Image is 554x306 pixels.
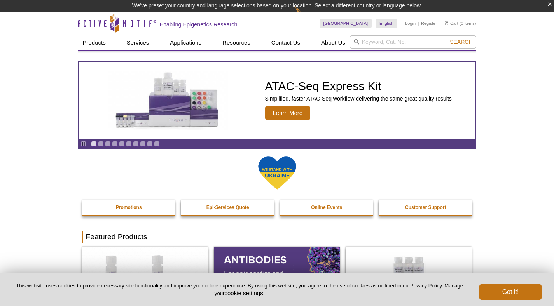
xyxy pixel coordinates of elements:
[78,35,110,50] a: Products
[265,106,311,120] span: Learn More
[447,38,475,45] button: Search
[311,205,342,210] strong: Online Events
[160,21,238,28] h2: Enabling Epigenetics Research
[445,21,448,25] img: Your Cart
[126,141,132,147] a: Go to slide 6
[98,141,104,147] a: Go to slide 2
[165,35,206,50] a: Applications
[122,35,154,50] a: Services
[418,19,419,28] li: |
[479,284,542,300] button: Got it!
[421,21,437,26] a: Register
[379,200,473,215] a: Customer Support
[224,290,263,296] button: cookie settings
[147,141,153,147] a: Go to slide 9
[218,35,255,50] a: Resources
[450,39,472,45] span: Search
[140,141,146,147] a: Go to slide 8
[267,35,305,50] a: Contact Us
[405,21,416,26] a: Login
[112,141,118,147] a: Go to slide 4
[154,141,160,147] a: Go to slide 10
[320,19,372,28] a: [GEOGRAPHIC_DATA]
[405,205,446,210] strong: Customer Support
[82,231,472,243] h2: Featured Products
[265,80,452,92] h2: ATAC-Seq Express Kit
[295,6,316,24] img: Change Here
[376,19,397,28] a: English
[12,282,467,297] p: This website uses cookies to provide necessary site functionality and improve your online experie...
[79,62,475,139] a: ATAC-Seq Express Kit ATAC-Seq Express Kit Simplified, faster ATAC-Seq workflow delivering the sam...
[80,141,86,147] a: Toggle autoplay
[316,35,350,50] a: About Us
[206,205,249,210] strong: Epi-Services Quote
[410,283,442,289] a: Privacy Policy
[79,62,475,139] article: ATAC-Seq Express Kit
[104,71,232,130] img: ATAC-Seq Express Kit
[280,200,374,215] a: Online Events
[350,35,476,49] input: Keyword, Cat. No.
[445,21,458,26] a: Cart
[116,205,142,210] strong: Promotions
[91,141,97,147] a: Go to slide 1
[181,200,275,215] a: Epi-Services Quote
[258,156,297,190] img: We Stand With Ukraine
[119,141,125,147] a: Go to slide 5
[82,200,176,215] a: Promotions
[133,141,139,147] a: Go to slide 7
[105,141,111,147] a: Go to slide 3
[265,95,452,102] p: Simplified, faster ATAC-Seq workflow delivering the same great quality results
[445,19,476,28] li: (0 items)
